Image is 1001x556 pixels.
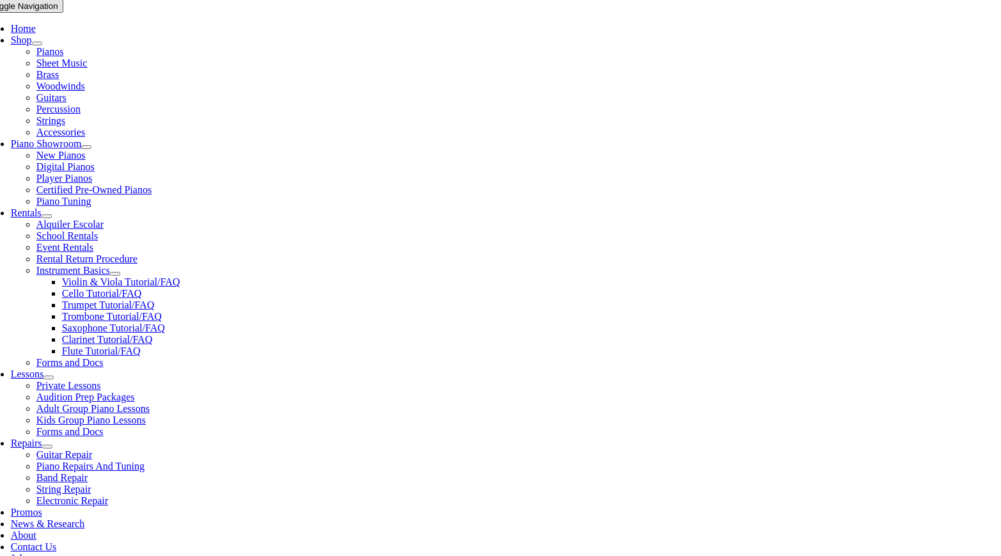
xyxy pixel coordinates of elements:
a: Guitar Repair [36,449,93,460]
a: Audition Prep Packages [36,392,135,402]
a: Alquiler Escolar [36,219,104,230]
a: New Pianos [36,150,86,161]
a: About [11,530,36,541]
a: Band Repair [36,472,88,483]
a: Forms and Docs [36,357,104,368]
a: Player Pianos [36,173,93,184]
a: Brass [36,69,59,80]
a: Event Rentals [36,242,93,253]
a: Piano Repairs And Tuning [36,461,145,472]
a: Sheet Music [36,58,88,68]
a: Piano Tuning [36,196,91,207]
button: Open submenu of Shop [32,42,42,45]
a: Promos [11,507,42,518]
a: String Repair [36,484,91,495]
a: Pianos [36,46,64,57]
a: Accessories [36,127,85,138]
a: Guitars [36,92,67,103]
a: Trumpet Tutorial/FAQ [62,299,154,310]
a: Woodwinds [36,81,85,91]
a: Saxophone Tutorial/FAQ [62,322,165,333]
button: Open submenu of Piano Showroom [81,145,91,149]
a: Piano Showroom [11,138,82,149]
a: Percussion [36,104,81,115]
button: Open submenu of Lessons [43,376,54,379]
a: Kids Group Piano Lessons [36,415,146,425]
button: Open submenu of Instrument Basics [110,272,120,276]
a: Home [11,23,36,34]
a: Contact Us [11,541,57,552]
a: Digital Pianos [36,161,95,172]
a: Certified Pre-Owned Pianos [36,184,152,195]
a: Instrument Basics [36,265,110,276]
a: Strings [36,115,65,126]
a: News & Research [11,518,85,529]
button: Open submenu of Rentals [42,214,52,218]
a: Repairs [11,438,42,449]
a: Violin & Viola Tutorial/FAQ [62,276,180,287]
a: Adult Group Piano Lessons [36,403,150,414]
a: Cello Tutorial/FAQ [62,288,142,299]
a: Clarinet Tutorial/FAQ [62,334,153,345]
button: Open submenu of Repairs [42,445,52,449]
a: Private Lessons [36,380,101,391]
a: School Rentals [36,230,98,241]
a: Rental Return Procedure [36,253,138,264]
a: Rentals [11,207,42,218]
a: Forms and Docs [36,426,104,437]
a: Shop [11,35,32,45]
a: Lessons [11,369,44,379]
a: Flute Tutorial/FAQ [62,346,141,356]
a: Electronic Repair [36,495,108,506]
a: Trombone Tutorial/FAQ [62,311,162,322]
